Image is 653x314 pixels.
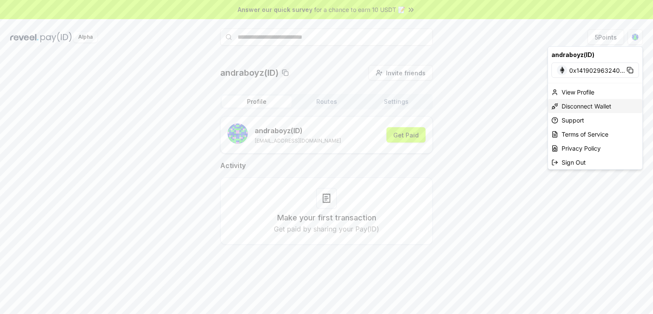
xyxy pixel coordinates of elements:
a: Support [548,113,642,127]
span: 0x141902963240 ... [569,66,625,74]
div: Disconnect Wallet [548,99,642,113]
img: Ethereum [557,65,567,75]
a: Terms of Service [548,127,642,141]
div: Sign Out [548,155,642,169]
a: Privacy Policy [548,141,642,155]
div: View Profile [548,85,642,99]
div: andraboyz(ID) [548,47,642,63]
